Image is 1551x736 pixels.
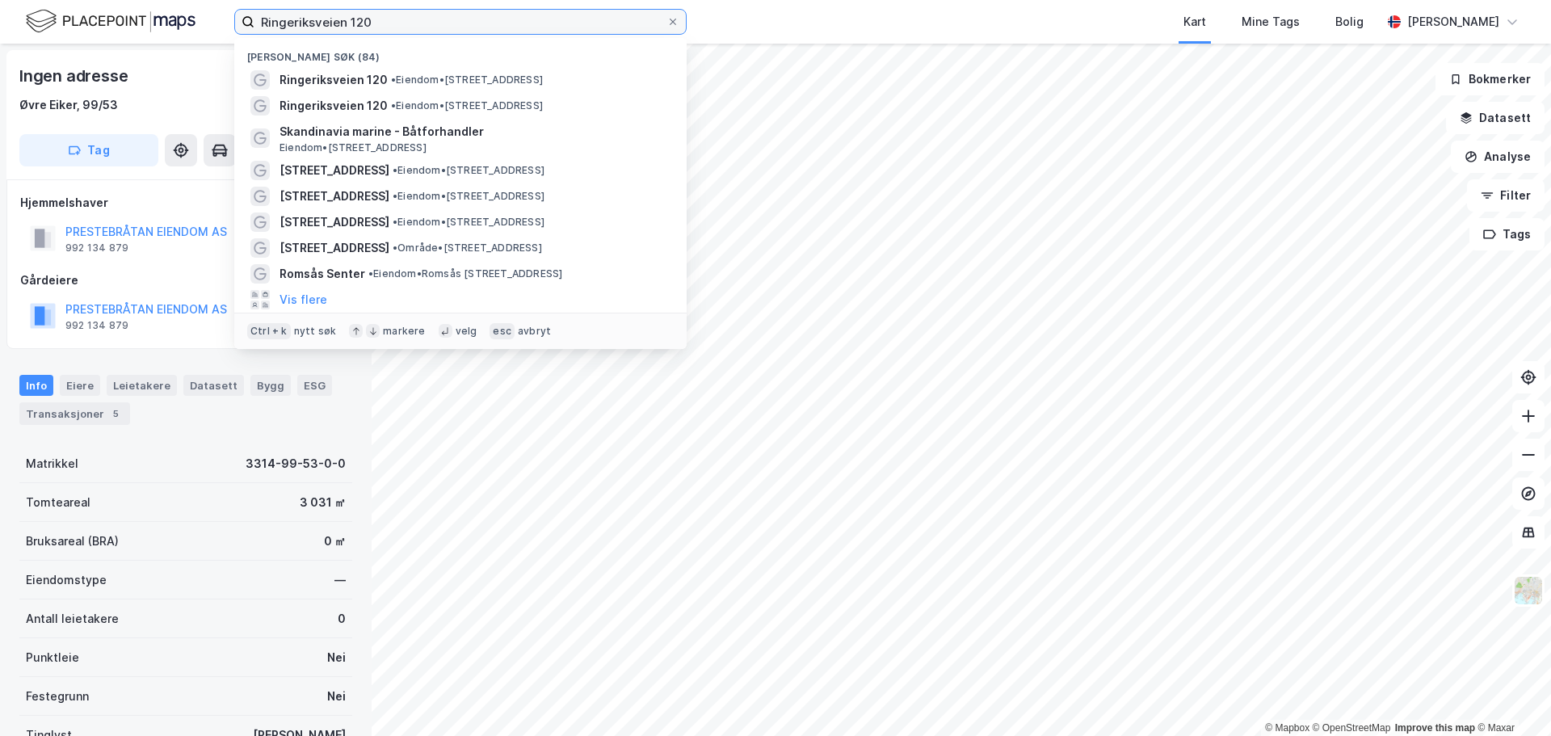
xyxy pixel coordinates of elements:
[1335,12,1364,32] div: Bolig
[383,325,425,338] div: markere
[297,375,332,396] div: ESG
[107,375,177,396] div: Leietakere
[300,493,346,512] div: 3 031 ㎡
[1242,12,1300,32] div: Mine Tags
[456,325,477,338] div: velg
[393,242,397,254] span: •
[1313,722,1391,734] a: OpenStreetMap
[65,242,128,254] div: 992 134 879
[294,325,337,338] div: nytt søk
[1407,12,1499,32] div: [PERSON_NAME]
[391,74,543,86] span: Eiendom • [STREET_ADDRESS]
[280,238,389,258] span: [STREET_ADDRESS]
[26,493,90,512] div: Tomteareal
[254,10,666,34] input: Søk på adresse, matrikkel, gårdeiere, leietakere eller personer
[1446,102,1545,134] button: Datasett
[368,267,562,280] span: Eiendom • Romsås [STREET_ADDRESS]
[393,242,542,254] span: Område • [STREET_ADDRESS]
[391,99,543,112] span: Eiendom • [STREET_ADDRESS]
[107,406,124,422] div: 5
[19,63,131,89] div: Ingen adresse
[234,38,687,67] div: [PERSON_NAME] søk (84)
[518,325,551,338] div: avbryt
[1395,722,1475,734] a: Improve this map
[280,187,389,206] span: [STREET_ADDRESS]
[65,319,128,332] div: 992 134 879
[1435,63,1545,95] button: Bokmerker
[280,122,667,141] span: Skandinavia marine - Båtforhandler
[1451,141,1545,173] button: Analyse
[19,134,158,166] button: Tag
[280,141,427,154] span: Eiendom • [STREET_ADDRESS]
[1469,218,1545,250] button: Tags
[393,164,397,176] span: •
[368,267,373,280] span: •
[280,212,389,232] span: [STREET_ADDRESS]
[1470,658,1551,736] iframe: Chat Widget
[26,687,89,706] div: Festegrunn
[393,190,544,203] span: Eiendom • [STREET_ADDRESS]
[20,271,351,290] div: Gårdeiere
[393,216,544,229] span: Eiendom • [STREET_ADDRESS]
[280,161,389,180] span: [STREET_ADDRESS]
[391,74,396,86] span: •
[393,216,397,228] span: •
[20,193,351,212] div: Hjemmelshaver
[327,648,346,667] div: Nei
[324,532,346,551] div: 0 ㎡
[26,454,78,473] div: Matrikkel
[280,70,388,90] span: Ringeriksveien 120
[1470,658,1551,736] div: Kontrollprogram for chat
[60,375,100,396] div: Eiere
[183,375,244,396] div: Datasett
[1183,12,1206,32] div: Kart
[26,7,195,36] img: logo.f888ab2527a4732fd821a326f86c7f29.svg
[334,570,346,590] div: —
[26,532,119,551] div: Bruksareal (BRA)
[19,402,130,425] div: Transaksjoner
[247,323,291,339] div: Ctrl + k
[246,454,346,473] div: 3314-99-53-0-0
[26,570,107,590] div: Eiendomstype
[280,264,365,284] span: Romsås Senter
[280,96,388,116] span: Ringeriksveien 120
[280,290,327,309] button: Vis flere
[327,687,346,706] div: Nei
[1265,722,1309,734] a: Mapbox
[26,609,119,629] div: Antall leietakere
[1467,179,1545,212] button: Filter
[250,375,291,396] div: Bygg
[393,190,397,202] span: •
[338,609,346,629] div: 0
[490,323,515,339] div: esc
[391,99,396,111] span: •
[393,164,544,177] span: Eiendom • [STREET_ADDRESS]
[1513,575,1544,606] img: Z
[19,375,53,396] div: Info
[19,95,118,115] div: Øvre Eiker, 99/53
[26,648,79,667] div: Punktleie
